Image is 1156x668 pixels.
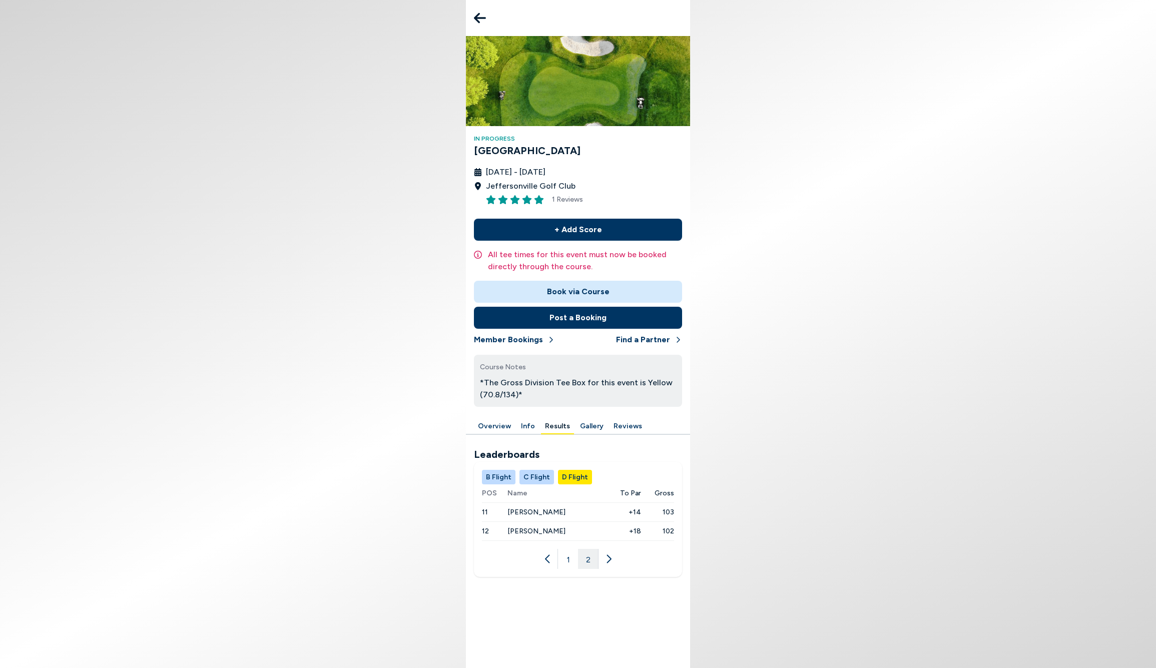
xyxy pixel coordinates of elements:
[522,195,532,205] button: Rate this item 4 stars
[488,249,682,273] p: All tee times for this event must now be booked directly through the course.
[482,508,488,516] span: 11
[474,143,682,158] h3: [GEOGRAPHIC_DATA]
[641,526,674,536] span: 102
[576,419,608,434] button: Gallery
[498,195,508,205] button: Rate this item 2 stars
[486,180,575,192] span: Jeffersonville Golf Club
[507,488,606,498] span: Name
[507,527,565,535] span: [PERSON_NAME]
[466,419,690,434] div: Manage your account
[616,329,682,351] button: Find a Partner
[578,549,598,569] button: 2
[606,526,641,536] span: +18
[620,488,641,498] span: To Par
[606,507,641,517] span: +14
[474,329,555,351] button: Member Bookings
[552,194,583,205] span: 1 Reviews
[474,134,682,143] h4: In Progress
[641,507,674,517] span: 103
[534,195,544,205] button: Rate this item 5 stars
[474,470,682,484] div: Manage your account
[655,488,674,498] span: Gross
[466,36,690,126] img: Jeffersonville
[610,419,646,434] button: Reviews
[474,281,682,303] button: Book via Course
[482,488,507,498] span: POS
[480,363,526,371] span: Course Notes
[507,508,565,516] span: [PERSON_NAME]
[517,419,539,434] button: Info
[519,470,554,484] button: C Flight
[486,195,496,205] button: Rate this item 1 stars
[541,419,574,434] button: Results
[482,527,489,535] span: 12
[474,419,515,434] button: Overview
[482,470,515,484] button: B Flight
[486,166,545,178] span: [DATE] - [DATE]
[558,549,578,569] button: 1
[474,447,682,462] h2: Leaderboards
[474,219,682,241] button: + Add Score
[510,195,520,205] button: Rate this item 3 stars
[558,470,592,484] button: D Flight
[480,377,676,401] p: *The Gross Division Tee Box for this event is Yellow (70.8/134)*
[474,307,682,329] button: Post a Booking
